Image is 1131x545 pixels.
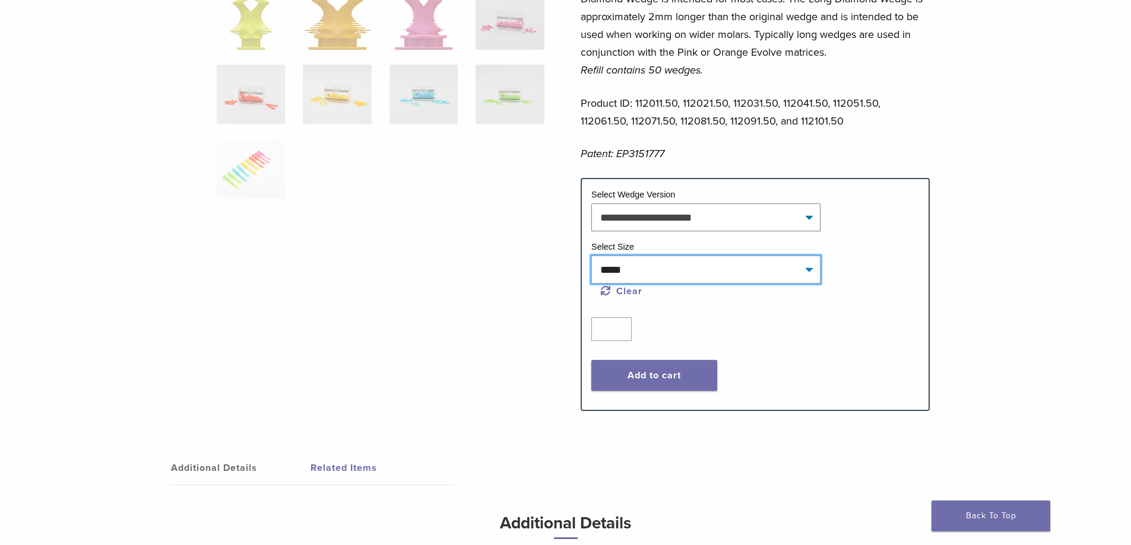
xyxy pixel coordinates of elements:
a: Related Items [311,451,450,485]
a: Clear [601,285,642,297]
a: Back To Top [932,501,1050,531]
em: Patent: EP3151777 [581,147,664,160]
img: Diamond Wedge and Long Diamond Wedge - Image 13 [217,139,285,199]
button: Add to cart [591,360,717,391]
img: Diamond Wedge and Long Diamond Wedge - Image 10 [303,65,371,124]
a: Additional Details [171,451,311,485]
em: Refill contains 50 wedges. [581,63,703,77]
img: Diamond Wedge and Long Diamond Wedge - Image 12 [476,65,544,124]
p: Product ID: 112011.50, 112021.50, 112031.50, 112041.50, 112051.50, 112061.50, 112071.50, 112081.5... [581,94,930,130]
img: Diamond Wedge and Long Diamond Wedge - Image 9 [217,65,285,124]
label: Select Wedge Version [591,190,675,199]
label: Select Size [591,242,634,251]
img: Diamond Wedge and Long Diamond Wedge - Image 11 [389,65,458,124]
